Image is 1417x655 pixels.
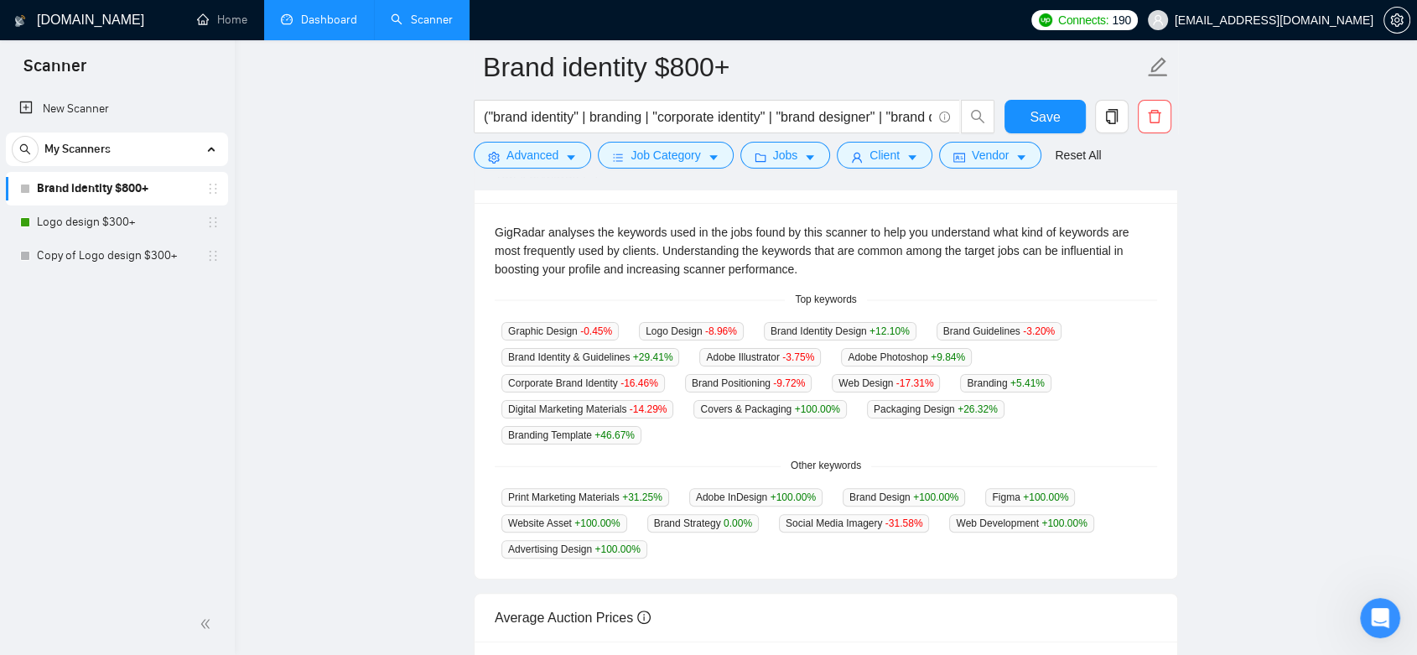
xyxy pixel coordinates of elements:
[689,488,823,507] span: Adobe InDesign
[832,374,940,392] span: Web Design
[206,182,220,195] span: holder
[1058,11,1108,29] span: Connects:
[896,377,934,389] span: -17.31 %
[939,142,1041,169] button: idcardVendorcaret-down
[281,13,357,27] a: dashboardDashboard
[488,151,500,164] span: setting
[1055,146,1101,164] a: Reset All
[755,151,766,164] span: folder
[10,54,100,89] span: Scanner
[622,491,662,503] span: +31.25 %
[1041,517,1087,529] span: +100.00 %
[484,107,932,127] input: Search Freelance Jobs...
[501,540,647,559] span: Advertising Design
[985,488,1075,507] span: Figma
[1015,151,1027,164] span: caret-down
[14,8,26,34] img: logo
[594,543,640,555] span: +100.00 %
[1096,109,1128,124] span: copy
[869,146,900,164] span: Client
[501,322,619,340] span: Graphic Design
[705,325,737,337] span: -8.96 %
[795,403,840,415] span: +100.00 %
[580,325,612,337] span: -0.45 %
[200,616,216,632] span: double-left
[565,151,577,164] span: caret-down
[1004,100,1086,133] button: Save
[474,142,591,169] button: settingAdvancedcaret-down
[837,142,932,169] button: userClientcaret-down
[869,325,910,337] span: +12.10 %
[782,351,814,363] span: -3.75 %
[724,517,752,529] span: 0.00 %
[612,151,624,164] span: bars
[962,109,994,124] span: search
[1152,14,1164,26] span: user
[740,142,831,169] button: folderJobscaret-down
[685,374,812,392] span: Brand Positioning
[574,517,620,529] span: +100.00 %
[495,223,1157,278] div: GigRadar analyses the keywords used in the jobs found by this scanner to help you understand what...
[804,151,816,164] span: caret-down
[1010,377,1045,389] span: +5.41 %
[1138,100,1171,133] button: delete
[1383,7,1410,34] button: setting
[693,400,846,418] span: Covers & Packaging
[781,458,871,474] span: Other keywords
[699,348,821,366] span: Adobe Illustrator
[1383,13,1410,27] a: setting
[961,100,994,133] button: search
[843,488,965,507] span: Brand Design
[620,377,658,389] span: -16.46 %
[37,172,196,205] a: Brand identity $800+
[631,146,700,164] span: Job Category
[931,351,965,363] span: +9.84 %
[1039,13,1052,27] img: upwork-logo.png
[885,517,923,529] span: -31.58 %
[633,351,673,363] span: +29.41 %
[1147,56,1169,78] span: edit
[779,514,929,533] span: Social Media Imagery
[913,491,958,503] span: +100.00 %
[958,403,998,415] span: +26.32 %
[37,239,196,273] a: Copy of Logo design $300+
[19,92,215,126] a: New Scanner
[501,426,641,444] span: Branding Template
[972,146,1009,164] span: Vendor
[630,403,667,415] span: -14.29 %
[483,46,1144,88] input: Scanner name...
[1095,100,1129,133] button: copy
[206,249,220,263] span: holder
[639,322,744,340] span: Logo Design
[949,514,1093,533] span: Web Development
[501,400,673,418] span: Digital Marketing Materials
[13,143,38,155] span: search
[764,322,916,340] span: Brand Identity Design
[1360,598,1400,638] iframe: Intercom live chat
[1384,13,1409,27] span: setting
[953,151,965,164] span: idcard
[495,594,1157,642] div: Average Auction Prices
[6,133,228,273] li: My Scanners
[1030,107,1060,127] span: Save
[851,151,863,164] span: user
[773,146,798,164] span: Jobs
[937,322,1061,340] span: Brand Guidelines
[841,348,972,366] span: Adobe Photoshop
[960,374,1051,392] span: Branding
[1112,11,1130,29] span: 190
[708,151,719,164] span: caret-down
[391,13,453,27] a: searchScanner
[37,205,196,239] a: Logo design $300+
[1023,491,1068,503] span: +100.00 %
[906,151,918,164] span: caret-down
[44,133,111,166] span: My Scanners
[501,488,669,507] span: Print Marketing Materials
[598,142,733,169] button: barsJob Categorycaret-down
[501,348,679,366] span: Brand Identity & Guidelines
[1023,325,1055,337] span: -3.20 %
[1139,109,1170,124] span: delete
[197,13,247,27] a: homeHome
[647,514,759,533] span: Brand Strategy
[785,292,866,308] span: Top keywords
